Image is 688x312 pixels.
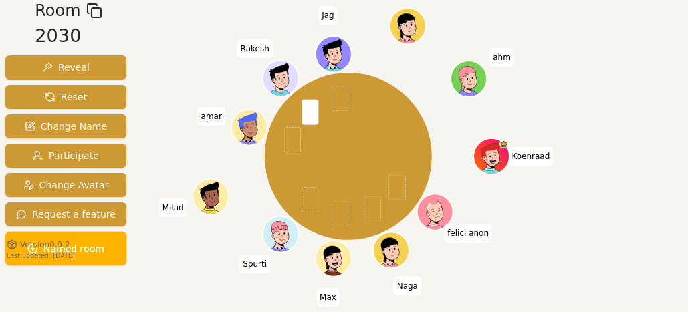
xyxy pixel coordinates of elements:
span: Change Name [25,120,107,133]
span: Reset [45,90,87,104]
button: Change Avatar [5,173,126,197]
button: Named room [5,232,126,265]
span: Click to change your name [159,198,187,217]
span: Change Avatar [23,178,109,192]
div: 2030 [35,23,102,50]
span: Koenraad is the host [499,140,508,148]
span: Click to change your name [509,147,554,166]
span: Version 0.9.2 [20,239,70,250]
span: Click to change your name [394,277,421,295]
button: Reset [5,85,126,109]
span: Click to change your name [444,224,492,243]
button: Change Name [5,114,126,138]
button: Version0.9.2 [7,239,70,250]
span: Click to change your name [198,107,225,126]
button: Participate [5,144,126,168]
span: Reveal [42,61,90,74]
span: Click to change your name [318,6,338,25]
span: Request a feature [16,208,116,221]
button: Reveal [5,55,126,80]
span: Click to change your name [237,39,273,58]
span: Click to change your name [489,48,514,67]
span: Click to change your name [239,255,270,273]
button: Click to change your avatar [391,9,425,43]
span: Click to change your name [316,288,340,307]
button: Request a feature [5,202,126,226]
span: Last updated: [DATE] [7,252,75,259]
span: Participate [33,149,99,162]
